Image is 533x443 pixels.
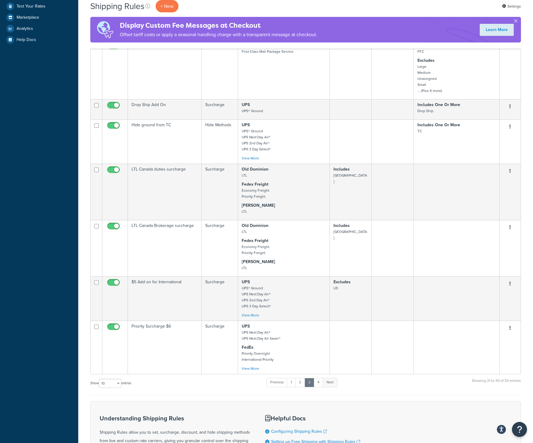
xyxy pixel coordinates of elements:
[242,279,250,285] strong: UPS
[128,321,202,374] td: Priority Surcharge $6
[417,57,435,64] strong: Excludes
[90,0,144,12] h1: Shipping Rules
[271,428,327,435] a: Configuring Shipping Rules
[128,99,202,119] td: Drop Ship Add On
[5,34,74,45] a: Help Docs
[242,330,280,341] small: UPS Next Day Air® UPS Next Day Air Saver®
[333,166,350,172] strong: Includes
[120,20,317,30] h4: Display Custom Fee Messages at Checkout
[333,285,338,291] small: US
[242,122,250,128] strong: UPS
[333,222,350,229] strong: Includes
[417,108,433,114] small: Drop Ship
[128,40,202,99] td: Free 1st class Shipping
[100,415,250,422] h3: Understanding Shipping Rules
[242,222,268,229] strong: Old Dominion
[242,173,247,178] small: LTL
[265,415,364,422] h3: Helpful Docs
[242,49,293,54] small: First-Class Mail Package Service
[242,244,269,256] small: Economy Freight Priority Freight
[128,164,202,220] td: LTL Canada duties surcharge
[242,344,253,350] strong: FedEx
[202,220,238,276] td: Surcharge
[128,276,202,321] td: $5 Add on for International
[242,366,259,371] a: View More
[417,128,422,134] small: TC
[333,279,351,285] strong: Excludes
[417,49,424,54] small: FFC
[202,40,238,99] td: Free Shipping
[242,209,247,214] small: LTL
[242,229,247,234] small: LTL
[417,64,442,93] small: Large Medium Unassigned Small ... (Plus 6 more)
[512,422,527,437] button: Open Resource Center
[242,128,271,152] small: UPS® Ground UPS Next Day Air® UPS 2nd Day Air® UPS 3 Day Select®
[17,15,39,20] span: Marketplace
[202,321,238,374] td: Surcharge
[90,379,131,388] label: Show entries
[242,323,250,329] strong: UPS
[242,237,268,244] strong: Fedex Freight
[242,202,275,209] strong: [PERSON_NAME]
[287,378,296,387] a: 1
[202,164,238,220] td: Surcharge
[417,122,460,128] strong: Includes One Or More
[295,378,305,387] a: 2
[472,377,521,390] div: Showing 21 to 30 of 33 entries
[202,276,238,321] td: Surcharge
[242,285,271,309] small: UPS® Ground UPS Next Day Air® UPS 2nd Day Air® UPS 3 Day Select®
[242,181,268,187] strong: Fedex Freight
[242,166,268,172] strong: Old Dominion
[502,2,521,11] a: Settings
[242,265,247,271] small: LTL
[5,23,74,34] a: Analytics
[128,220,202,276] td: LTL Canada Brokerage surcharge
[242,188,269,199] small: Economy Freight Priority Freight
[417,102,460,108] strong: Includes One Or More
[17,4,45,9] span: Test Your Rates
[266,378,287,387] a: Previous
[90,17,120,42] img: duties-banner-06bc72dcb5fe05cb3f9472aba00be2ae8eb53ab6f0d8bb03d382ba314ac3c341.png
[242,108,263,114] small: UPS® Ground
[5,12,74,23] a: Marketplace
[120,30,317,39] p: Offset tariff costs or apply a seasonal handling charge with a transparent message at checkout.
[333,229,367,240] small: [GEOGRAPHIC_DATA]
[323,378,337,387] a: Next
[333,173,367,184] small: [GEOGRAPHIC_DATA]
[202,119,238,164] td: Hide Methods
[17,37,36,42] span: Help Docs
[242,102,250,108] strong: UPS
[480,24,514,36] a: Learn More
[17,26,33,31] span: Analytics
[202,99,238,119] td: Surcharge
[305,378,314,387] a: 3
[242,259,275,265] strong: [PERSON_NAME]
[242,156,259,161] a: View More
[128,119,202,164] td: Hide ground from TC
[314,378,323,387] a: 4
[5,1,74,12] a: Test Your Rates
[99,379,121,388] select: Showentries
[242,351,274,362] small: Priority Overnight International Priority
[242,313,259,318] a: View More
